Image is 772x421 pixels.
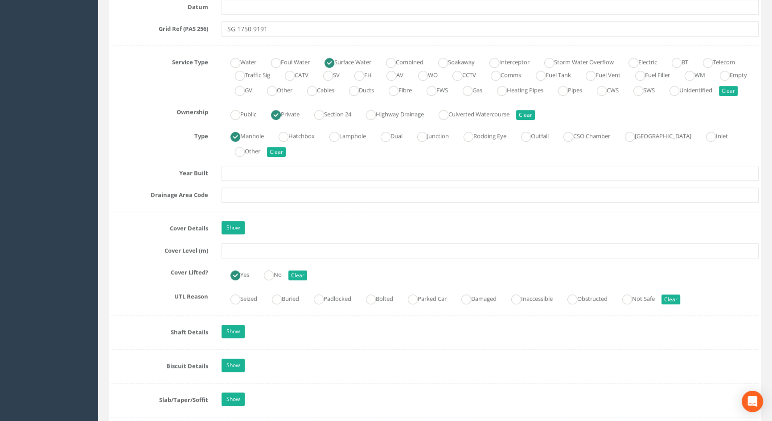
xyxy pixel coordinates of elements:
label: Culverted Watercourse [430,107,509,120]
button: Clear [267,147,286,157]
label: Foul Water [262,55,310,68]
label: Grid Ref (PAS 256) [105,21,215,33]
label: Outfall [512,129,549,142]
label: Empty [711,68,747,81]
a: Show [222,325,245,338]
label: Lamphole [320,129,366,142]
label: Bolted [357,291,393,304]
label: Yes [222,267,249,280]
label: Comms [482,68,521,81]
label: Year Built [105,166,215,177]
label: Surface Water [316,55,371,68]
label: Gas [454,83,482,96]
label: Cover Details [105,221,215,233]
label: Private [262,107,300,120]
label: Telecom [694,55,735,68]
label: Combined [377,55,423,68]
label: Soakaway [429,55,475,68]
label: Heating Pipes [488,83,543,96]
label: Unidentified [661,83,712,96]
label: Parked Car [399,291,447,304]
label: CATV [276,68,308,81]
button: Clear [719,86,738,96]
label: Inlet [697,129,728,142]
label: Type [105,129,215,140]
label: Water [222,55,256,68]
label: Padlocked [305,291,351,304]
label: Inaccessible [502,291,553,304]
label: Not Safe [613,291,655,304]
label: Electric [620,55,657,68]
button: Clear [661,294,680,304]
label: Fuel Tank [527,68,571,81]
label: SV [314,68,340,81]
label: Slab/Taper/Soffit [105,392,215,404]
label: Biscuit Details [105,359,215,370]
label: Fibre [380,83,412,96]
label: Buried [263,291,299,304]
label: Public [222,107,256,120]
label: WO [409,68,438,81]
label: Seized [222,291,257,304]
label: CCTV [443,68,476,81]
label: Fuel Vent [577,68,620,81]
button: Clear [516,110,535,120]
label: AV [378,68,403,81]
label: Other [226,144,260,157]
label: SWS [624,83,655,96]
label: Hatchbox [270,129,315,142]
label: UTL Reason [105,289,215,301]
a: Show [222,221,245,234]
label: Highway Drainage [357,107,424,120]
div: Open Intercom Messenger [742,391,763,412]
label: Cover Lifted? [105,265,215,277]
label: Rodding Eye [455,129,506,142]
label: Ownership [105,105,215,116]
label: No [255,267,282,280]
a: Show [222,392,245,406]
a: Show [222,359,245,372]
label: Interceptor [480,55,530,68]
label: Cables [298,83,334,96]
label: Other [258,83,292,96]
label: Pipes [549,83,582,96]
label: BT [663,55,688,68]
label: Junction [408,129,449,142]
label: Service Type [105,55,215,66]
label: WM [676,68,705,81]
label: Ducts [340,83,374,96]
label: Dual [372,129,402,142]
label: Section 24 [305,107,351,120]
label: CSO Chamber [554,129,610,142]
label: Traffic Sig [226,68,270,81]
label: [GEOGRAPHIC_DATA] [616,129,691,142]
button: Clear [288,270,307,280]
label: FWS [418,83,448,96]
label: FH [345,68,372,81]
label: GV [226,83,252,96]
label: Obstructed [558,291,608,304]
label: Shaft Details [105,325,215,336]
label: Storm Water Overflow [535,55,614,68]
label: CWS [588,83,619,96]
label: Drainage Area Code [105,188,215,199]
label: Fuel Filler [626,68,670,81]
label: Cover Level (m) [105,243,215,255]
label: Manhole [222,129,264,142]
label: Damaged [452,291,497,304]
